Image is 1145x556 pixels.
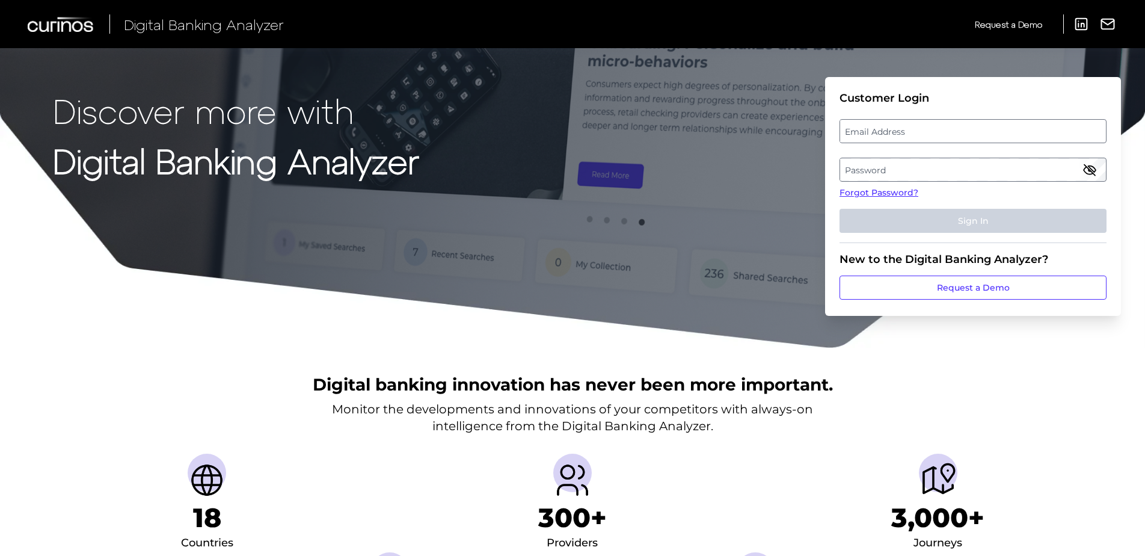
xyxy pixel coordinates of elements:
[975,14,1042,34] a: Request a Demo
[840,91,1107,105] div: Customer Login
[840,209,1107,233] button: Sign In
[840,187,1107,199] a: Forgot Password?
[332,401,813,434] p: Monitor the developments and innovations of your competitors with always-on intelligence from the...
[193,502,221,534] h1: 18
[53,91,419,129] p: Discover more with
[124,16,284,33] span: Digital Banking Analyzer
[840,253,1107,266] div: New to the Digital Banking Analyzer?
[891,502,984,534] h1: 3,000+
[53,140,419,181] strong: Digital Banking Analyzer
[188,461,226,499] img: Countries
[28,17,95,32] img: Curinos
[975,19,1042,29] span: Request a Demo
[538,502,607,534] h1: 300+
[181,534,233,553] div: Countries
[919,461,957,499] img: Journeys
[840,159,1105,181] label: Password
[553,461,592,499] img: Providers
[547,534,598,553] div: Providers
[313,373,833,396] h2: Digital banking innovation has never been more important.
[913,534,962,553] div: Journeys
[840,276,1107,300] a: Request a Demo
[840,120,1105,142] label: Email Address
